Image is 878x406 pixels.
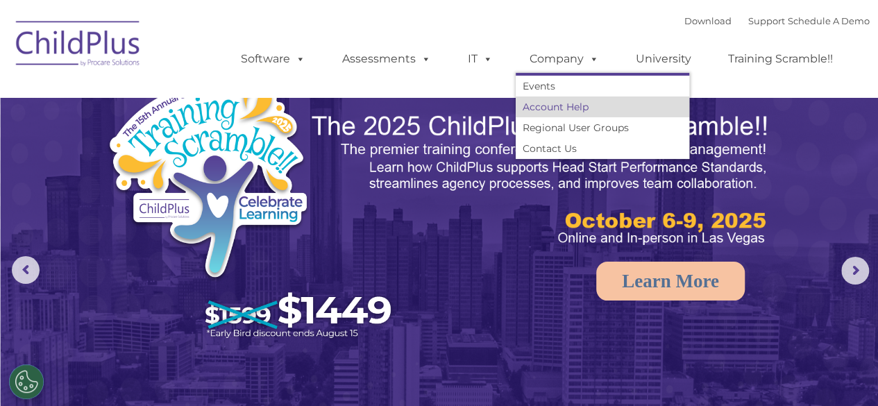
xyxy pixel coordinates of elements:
[788,15,870,26] a: Schedule A Demo
[454,45,507,73] a: IT
[9,11,148,81] img: ChildPlus by Procare Solutions
[9,364,44,399] button: Cookies Settings
[651,256,878,406] iframe: Chat Widget
[193,149,252,159] span: Phone number
[193,92,235,102] span: Last name
[622,45,705,73] a: University
[227,45,319,73] a: Software
[516,96,689,117] a: Account Help
[328,45,445,73] a: Assessments
[748,15,785,26] a: Support
[714,45,847,73] a: Training Scramble!!
[516,117,689,138] a: Regional User Groups
[516,138,689,159] a: Contact Us
[684,15,732,26] a: Download
[516,76,689,96] a: Events
[516,45,613,73] a: Company
[684,15,870,26] font: |
[596,262,745,301] a: Learn More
